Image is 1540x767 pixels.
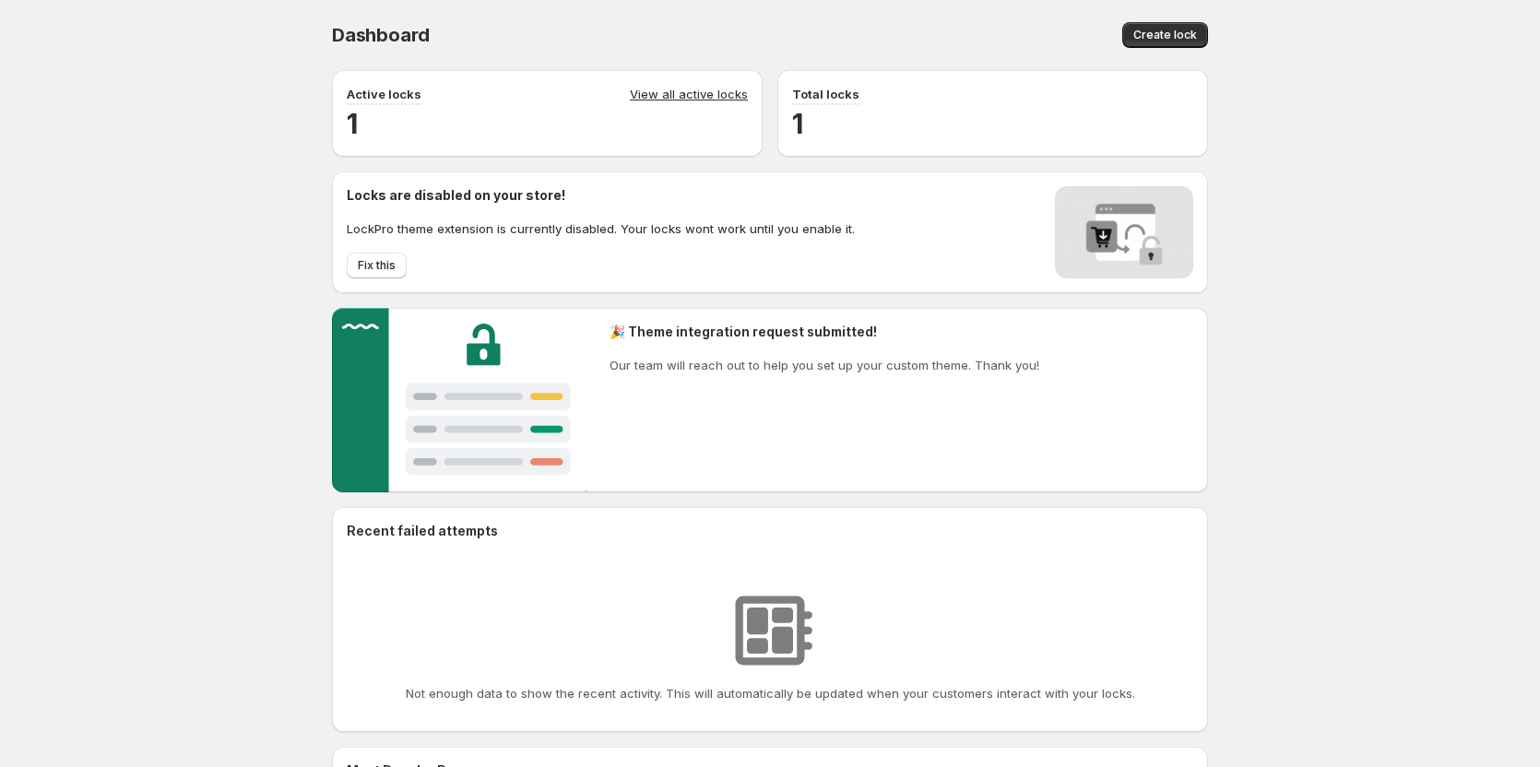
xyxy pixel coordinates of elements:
span: Dashboard [332,24,430,46]
h2: Locks are disabled on your store! [347,186,855,205]
a: View all active locks [630,85,748,105]
span: Fix this [358,258,396,273]
span: Create lock [1133,28,1197,42]
h2: 1 [347,105,748,142]
button: Create lock [1122,22,1208,48]
p: Total locks [792,85,859,103]
h2: 🎉 Theme integration request submitted! [610,323,1039,341]
img: Locks disabled [1055,186,1193,278]
p: Not enough data to show the recent activity. This will automatically be updated when your custome... [406,684,1135,702]
h2: Recent failed attempts [347,522,498,540]
h2: 1 [792,105,1193,142]
img: Customer support [332,308,587,492]
p: Active locks [347,85,421,103]
button: Fix this [347,253,407,278]
p: LockPro theme extension is currently disabled. Your locks wont work until you enable it. [347,219,855,238]
p: Our team will reach out to help you set up your custom theme. Thank you! [610,356,1039,374]
img: No resources found [724,584,816,677]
